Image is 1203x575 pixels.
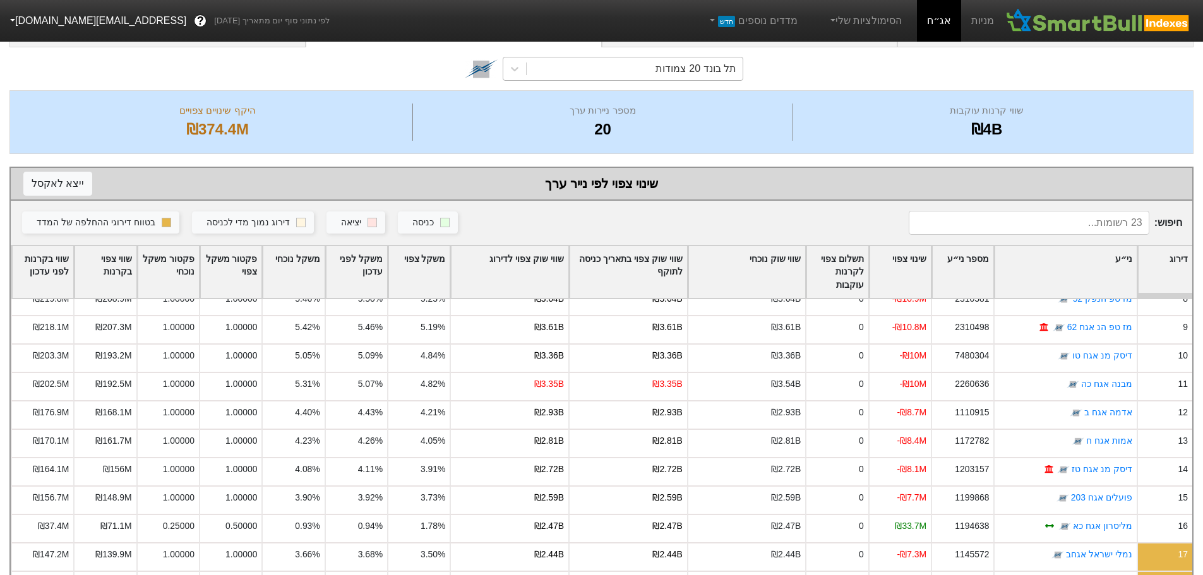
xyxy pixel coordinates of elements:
[909,211,1182,235] span: חיפוש :
[1004,8,1193,33] img: SmartBull
[295,406,320,419] div: 4.40%
[163,548,195,561] div: 1.00000
[1058,293,1070,306] img: tase link
[652,349,682,362] div: ₪3.36B
[225,406,257,419] div: 1.00000
[163,377,195,391] div: 1.00000
[103,463,132,476] div: ₪156M
[163,434,195,448] div: 1.00000
[895,519,926,533] div: ₪33.7M
[955,292,989,305] div: 2310381
[295,434,320,448] div: 4.23%
[1071,492,1132,502] a: פועלים אגח 203
[534,463,564,476] div: ₪2.72B
[206,216,290,230] div: דירוג נמוך מדי לכניסה
[955,519,989,533] div: 1194638
[225,377,257,391] div: 1.00000
[652,548,682,561] div: ₪2.44B
[859,463,864,476] div: 0
[534,491,564,504] div: ₪2.59B
[771,548,801,561] div: ₪2.44B
[95,292,131,305] div: ₪208.9M
[421,491,445,504] div: 3.73%
[771,519,801,533] div: ₪2.47B
[771,349,801,362] div: ₪3.36B
[1081,379,1132,389] a: מבנה אגח כה
[421,434,445,448] div: 4.05%
[955,491,989,504] div: 1199868
[358,292,383,305] div: 5.50%
[421,519,445,533] div: 1.78%
[263,246,324,299] div: Toggle SortBy
[295,491,320,504] div: 3.90%
[771,406,801,419] div: ₪2.93B
[534,377,564,391] div: ₪3.35B
[1086,436,1132,446] a: אמות אגח ח
[534,434,564,448] div: ₪2.81B
[197,13,204,30] span: ?
[1183,292,1188,305] div: 8
[398,211,458,234] button: כניסה
[33,349,69,362] div: ₪203.3M
[652,519,682,533] div: ₪2.47B
[465,52,498,85] img: tase link
[1072,436,1084,448] img: tase link
[192,211,314,234] button: דירוג נמוך מדי לכניסה
[1072,350,1132,360] a: דיסק מנ אגח טו
[771,292,801,305] div: ₪3.64B
[33,463,69,476] div: ₪164.1M
[897,548,927,561] div: -₪7.3M
[1058,521,1071,533] img: tase link
[33,548,69,561] div: ₪147.2M
[1067,379,1079,391] img: tase link
[358,491,383,504] div: 3.92%
[955,463,989,476] div: 1203157
[358,463,383,476] div: 4.11%
[859,349,864,362] div: 0
[955,377,989,391] div: 2260636
[1178,377,1188,391] div: 11
[859,406,864,419] div: 0
[33,434,69,448] div: ₪170.1M
[26,118,409,141] div: ₪374.4M
[38,519,69,533] div: ₪37.4M
[1084,407,1132,417] a: אדמה אגח ב
[163,463,195,476] div: 1.00000
[225,519,257,533] div: 0.50000
[771,491,801,504] div: ₪2.59B
[652,406,682,419] div: ₪2.93B
[95,548,131,561] div: ₪139.9M
[899,377,926,391] div: -₪10M
[75,246,136,299] div: Toggle SortBy
[1178,349,1188,362] div: 10
[702,8,803,33] a: מדדים נוספיםחדש
[341,216,361,230] div: יציאה
[859,434,864,448] div: 0
[421,548,445,561] div: 3.50%
[225,548,257,561] div: 1.00000
[859,491,864,504] div: 0
[859,292,864,305] div: 0
[225,463,257,476] div: 1.00000
[22,211,179,234] button: בטווח דירוגי ההחלפה של המדד
[534,406,564,419] div: ₪2.93B
[534,519,564,533] div: ₪2.47B
[421,406,445,419] div: 4.21%
[295,349,320,362] div: 5.05%
[892,321,926,334] div: -₪10.8M
[1178,434,1188,448] div: 13
[95,406,131,419] div: ₪168.1M
[1178,491,1188,504] div: 15
[859,377,864,391] div: 0
[1178,406,1188,419] div: 12
[95,491,131,504] div: ₪148.9M
[859,548,864,561] div: 0
[652,491,682,504] div: ₪2.59B
[1058,350,1070,363] img: tase link
[295,548,320,561] div: 3.66%
[652,434,682,448] div: ₪2.81B
[225,321,257,334] div: 1.00000
[870,246,931,299] div: Toggle SortBy
[163,321,195,334] div: 1.00000
[718,16,735,27] span: חדש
